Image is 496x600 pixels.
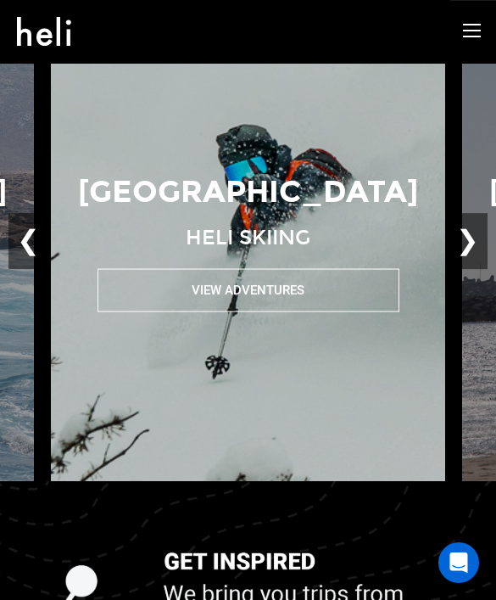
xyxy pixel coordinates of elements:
[8,213,48,269] button: ❮
[98,268,399,311] button: View Adventures
[186,222,310,251] p: Heli Skiing
[438,542,479,583] div: Open Intercom Messenger
[448,213,488,269] button: ❯
[78,171,418,214] p: [GEOGRAPHIC_DATA]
